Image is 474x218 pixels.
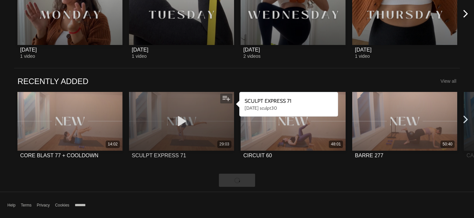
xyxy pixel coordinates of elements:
div: 50:40 [443,142,453,147]
div: BARRE 277 [355,152,383,159]
span: Show more [226,177,248,183]
a: Cookies [55,203,69,208]
div: 48:01 [331,142,341,147]
a: RECENTLY ADDED [17,76,88,86]
span: 1 video [20,54,35,59]
button: Show more [219,174,255,187]
a: Privacy [37,203,50,208]
div: [DATE] [132,47,148,53]
div: CORE BLAST 77 + COOLDOWN [20,152,98,159]
span: 1 video [132,54,146,59]
a: SCULPT EXPRESS 7129:03SCULPT EXPRESS 71 [129,92,234,164]
div: 29:03 [220,142,229,147]
span: 2 videos [243,54,260,59]
span: 1 video [355,54,370,59]
a: CORE BLAST 77 + COOLDOWN14:02CORE BLAST 77 + COOLDOWN [17,92,122,164]
a: CIRCUIT 6048:01CIRCUIT 60 [241,92,346,164]
div: CIRCUIT 60 [243,152,272,159]
a: BARRE 27750:40BARRE 277 [352,92,457,164]
a: Terms [21,203,32,208]
div: SCULPT EXPRESS 71 [132,152,186,159]
div: [DATE] [243,47,260,53]
div: [DATE] [355,47,371,53]
strong: SCULPT EXPRESS 71 [245,98,291,104]
button: Add to my list [220,94,232,103]
a: Help [8,203,16,208]
div: [DATE] [20,47,37,53]
div: [DATE] sculpt30 [245,105,333,111]
a: View all [440,78,456,84]
div: 14:02 [108,142,118,147]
